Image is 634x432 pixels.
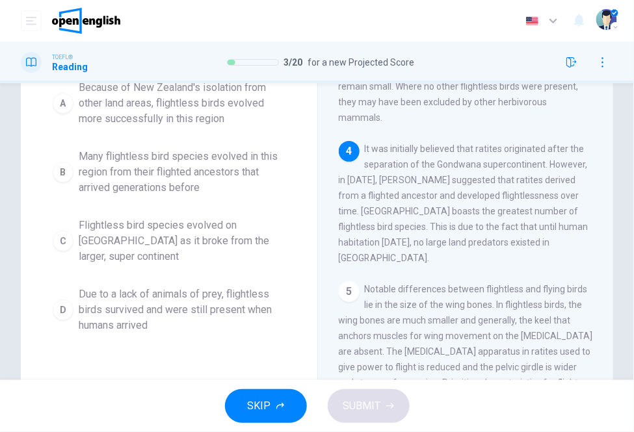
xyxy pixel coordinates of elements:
span: Notable differences between flightless and flying birds lie in the size of the wing bones. In fli... [339,284,593,419]
span: SKIP [248,397,271,415]
button: open mobile menu [21,10,42,31]
div: B [53,162,73,183]
button: BMany flightless bird species evolved in this region from their flighted ancestors that arrived g... [47,143,291,201]
span: for a new Projected Score [308,57,415,68]
span: Due to a lack of animals of prey, flightless birds survived and were still present when humans ar... [79,286,285,333]
div: D [53,299,73,320]
h1: Reading [52,62,88,72]
div: C [53,231,73,251]
img: OpenEnglish logo [52,8,120,34]
div: A [53,93,73,114]
span: Many flightless bird species evolved in this region from their flighted ancestors that arrived ge... [79,149,285,196]
span: TOEFL® [52,53,73,62]
button: CFlightless bird species evolved on [GEOGRAPHIC_DATA] as it broke from the larger, super continent [47,212,291,270]
span: 3 / 20 [284,57,303,68]
span: Flightless bird species evolved on [GEOGRAPHIC_DATA] as it broke from the larger, super continent [79,218,285,264]
button: ABecause of New Zealand's isolation from other land areas, flightless birds evolved more successf... [47,74,291,133]
button: SKIP [225,389,307,423]
div: 5 [339,281,360,302]
span: It was initially believed that ratites originated after the separation of the Gondwana superconti... [339,144,588,263]
img: en [524,16,540,26]
div: 4 [339,141,360,162]
img: Profile picture [596,9,617,30]
button: DDue to a lack of animals of prey, flightless birds survived and were still present when humans a... [47,281,291,339]
span: Because of New Zealand's isolation from other land areas, flightless birds evolved more successfu... [79,80,285,127]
